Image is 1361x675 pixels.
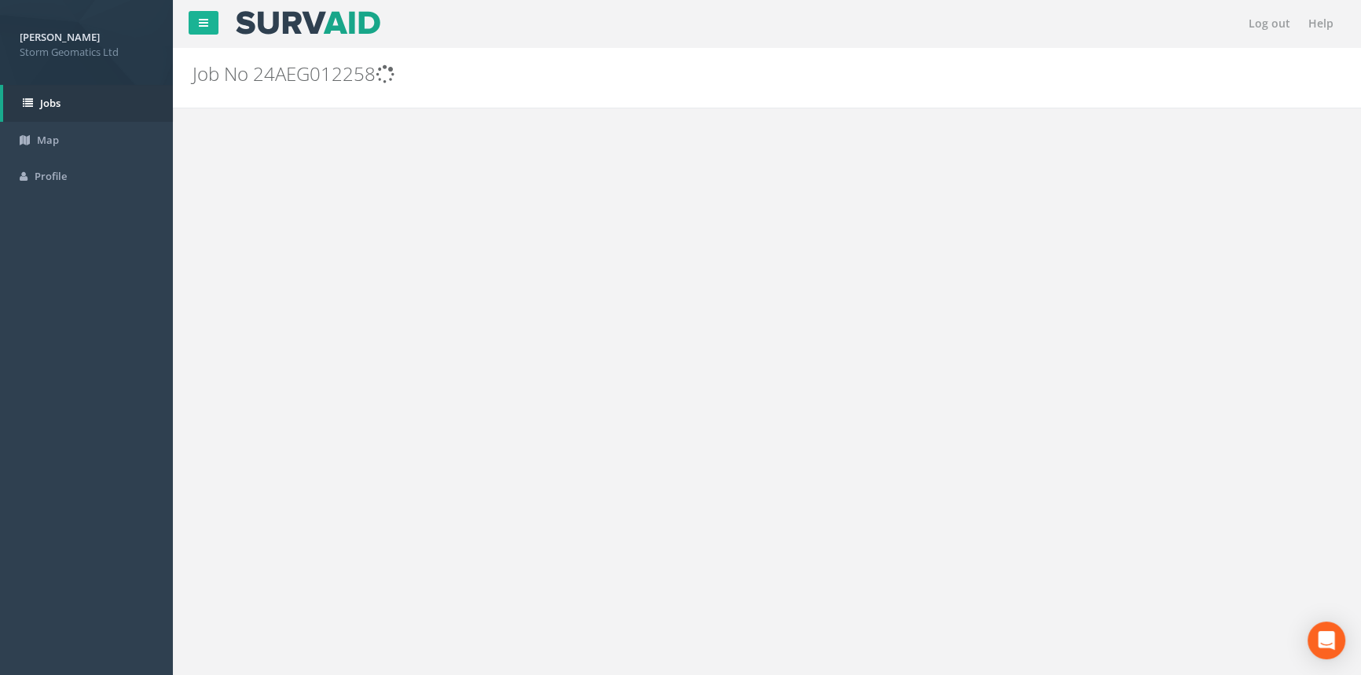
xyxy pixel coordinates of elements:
[20,30,100,44] strong: [PERSON_NAME]
[20,45,153,60] span: Storm Geomatics Ltd
[37,133,59,147] span: Map
[20,26,153,59] a: [PERSON_NAME] Storm Geomatics Ltd
[193,64,1146,84] h2: Job No 24AEG012258
[40,96,61,110] span: Jobs
[3,85,173,122] a: Jobs
[1308,622,1345,659] div: Open Intercom Messenger
[35,169,67,183] span: Profile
